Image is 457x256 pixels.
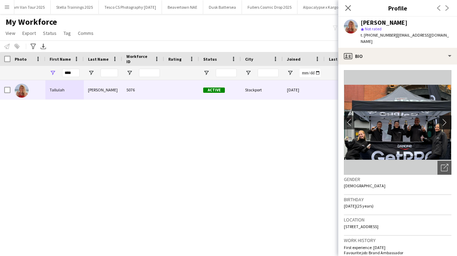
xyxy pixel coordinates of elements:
span: First Name [50,57,71,62]
span: | [EMAIL_ADDRESS][DOMAIN_NAME] [361,32,449,44]
div: Open photos pop-in [437,161,451,175]
app-action-btn: Advanced filters [29,42,37,51]
div: [PERSON_NAME] [361,20,407,26]
p: Favourite job: Brand Ambassador [344,250,451,255]
button: Open Filter Menu [203,70,209,76]
app-action-btn: Export XLSX [39,42,47,51]
span: Comms [78,30,94,36]
img: Tallulah Kerrigan [15,84,29,98]
span: Rating [168,57,182,62]
input: Workforce ID Filter Input [139,69,160,77]
a: View [3,29,18,38]
span: t. [PHONE_NUMBER] [361,32,397,38]
input: Status Filter Input [216,69,237,77]
span: Last Name [88,57,109,62]
a: Export [20,29,39,38]
button: Jam Van Tour 2025 [5,0,51,14]
a: Comms [75,29,96,38]
span: Not rated [365,26,382,31]
span: Workforce ID [126,54,152,64]
button: Beavertown NAE [162,0,203,14]
span: Tag [64,30,71,36]
input: First Name Filter Input [62,69,80,77]
span: Export [22,30,36,36]
span: Status [203,57,217,62]
input: Last Name Filter Input [101,69,118,77]
span: Joined [287,57,301,62]
div: 5076 [122,80,164,99]
button: Open Filter Menu [287,70,293,76]
span: [DEMOGRAPHIC_DATA] [344,183,385,188]
span: Photo [15,57,27,62]
span: My Workforce [6,17,57,27]
div: Bio [338,48,457,65]
div: [PERSON_NAME] [84,80,122,99]
button: Open Filter Menu [245,70,251,76]
div: Tallulah [45,80,84,99]
h3: Work history [344,237,451,243]
p: First experience: [DATE] [344,245,451,250]
span: View [6,30,15,36]
button: Fullers Cosmic Drop 2025 [242,0,297,14]
div: [DATE] [283,80,325,99]
button: Open Filter Menu [50,70,56,76]
button: Open Filter Menu [126,70,133,76]
img: Crew avatar or photo [344,70,451,175]
a: Tag [61,29,74,38]
span: Last job [329,57,345,62]
span: Status [43,30,57,36]
button: Alpacalypse x Kargo - [GEOGRAPHIC_DATA] [297,0,385,14]
input: Joined Filter Input [300,69,320,77]
span: [DATE] (25 years) [344,203,374,209]
button: Dusk Battersea [203,0,242,14]
span: Active [203,88,225,93]
span: City [245,57,253,62]
a: Status [40,29,59,38]
button: Tesco CS Photography [DATE] [99,0,162,14]
button: Open Filter Menu [88,70,94,76]
div: Stockport [241,80,283,99]
h3: Birthday [344,196,451,203]
h3: Gender [344,176,451,182]
h3: Profile [338,3,457,13]
input: City Filter Input [258,69,279,77]
span: [STREET_ADDRESS] [344,224,378,229]
button: Stella Trainings 2025 [51,0,99,14]
h3: Location [344,217,451,223]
